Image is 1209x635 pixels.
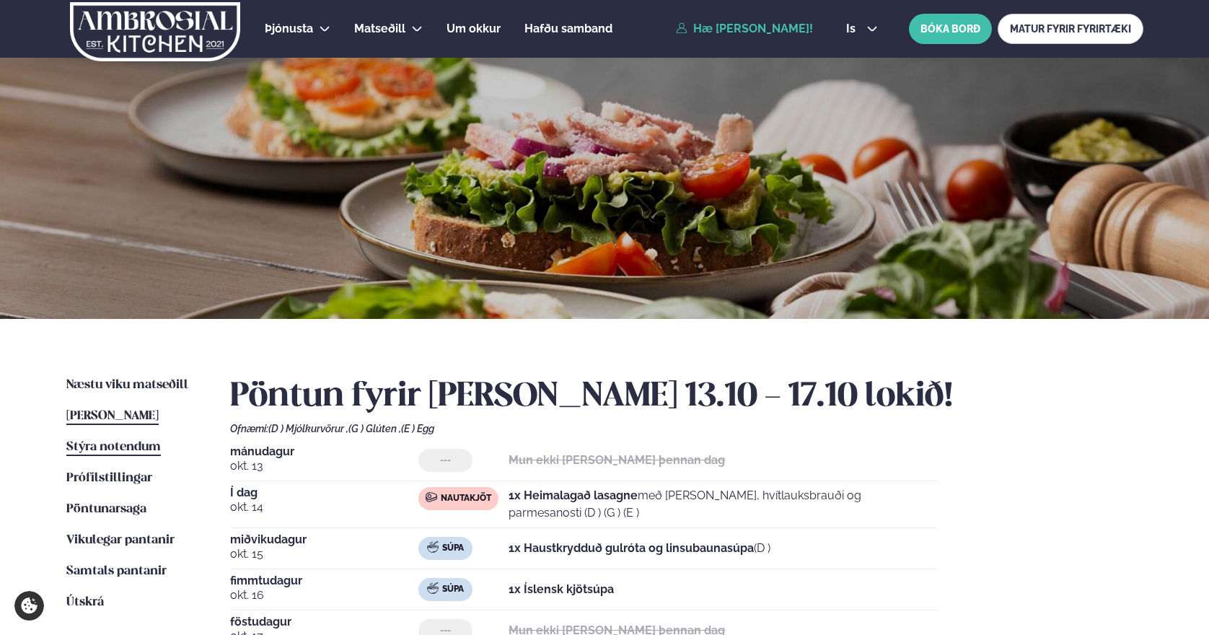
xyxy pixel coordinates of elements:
a: Pöntunarsaga [66,501,146,518]
strong: 1x Heimalagað lasagne [509,489,638,502]
span: föstudagur [230,616,419,628]
a: Útskrá [66,594,104,611]
span: Þjónusta [265,22,313,35]
span: (E ) Egg [401,423,434,434]
img: beef.svg [426,491,437,503]
strong: 1x Íslensk kjötsúpa [509,582,614,596]
a: Næstu viku matseðill [66,377,188,394]
span: Nautakjöt [441,493,491,504]
a: Þjónusta [265,20,313,38]
span: okt. 16 [230,587,419,604]
img: soup.svg [427,541,439,553]
span: Næstu viku matseðill [66,379,188,391]
span: (G ) Glúten , [348,423,401,434]
p: með [PERSON_NAME], hvítlauksbrauði og parmesanosti (D ) (G ) (E ) [509,487,936,522]
span: Matseðill [354,22,405,35]
span: okt. 13 [230,457,419,475]
span: Súpa [442,584,464,595]
span: Súpa [442,543,464,554]
span: Um okkur [447,22,501,35]
a: Hafðu samband [524,20,612,38]
span: is [846,23,860,35]
span: Samtals pantanir [66,565,167,577]
a: Samtals pantanir [66,563,167,580]
h2: Pöntun fyrir [PERSON_NAME] 13.10 - 17.10 lokið! [230,377,1143,417]
a: Um okkur [447,20,501,38]
strong: 1x Haustkrydduð gulróta og linsubaunasúpa [509,541,754,555]
p: (D ) [509,540,770,557]
span: mánudagur [230,446,419,457]
a: MATUR FYRIR FYRIRTÆKI [998,14,1143,44]
img: logo [69,2,242,61]
span: miðvikudagur [230,534,419,546]
button: BÓKA BORÐ [909,14,992,44]
span: --- [440,455,451,466]
span: [PERSON_NAME] [66,410,159,422]
div: Ofnæmi: [230,423,1143,434]
span: Vikulegar pantanir [66,534,175,546]
img: soup.svg [427,582,439,594]
a: [PERSON_NAME] [66,408,159,425]
a: Vikulegar pantanir [66,532,175,549]
span: (D ) Mjólkurvörur , [268,423,348,434]
a: Cookie settings [14,591,44,621]
a: Hæ [PERSON_NAME]! [676,22,813,35]
span: Í dag [230,487,419,499]
span: Stýra notendum [66,441,161,453]
span: Útskrá [66,596,104,608]
a: Matseðill [354,20,405,38]
strong: Mun ekki [PERSON_NAME] þennan dag [509,453,725,467]
button: is [835,23,889,35]
span: fimmtudagur [230,575,419,587]
a: Stýra notendum [66,439,161,456]
span: Pöntunarsaga [66,503,146,515]
span: okt. 14 [230,499,419,516]
span: okt. 15 [230,546,419,563]
a: Prófílstillingar [66,470,152,487]
span: Hafðu samband [524,22,612,35]
span: Prófílstillingar [66,472,152,484]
